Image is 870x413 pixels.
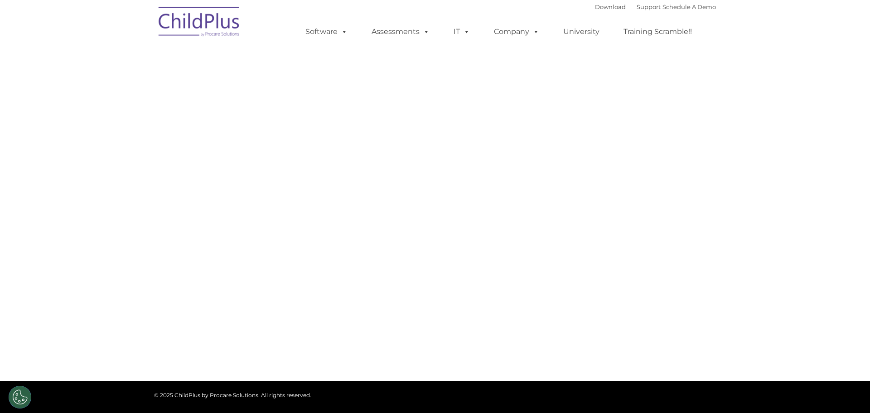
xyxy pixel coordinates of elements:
[595,3,716,10] font: |
[637,3,661,10] a: Support
[362,23,439,41] a: Assessments
[9,386,31,408] button: Cookies Settings
[595,3,626,10] a: Download
[296,23,357,41] a: Software
[554,23,609,41] a: University
[154,392,311,398] span: © 2025 ChildPlus by Procare Solutions. All rights reserved.
[154,0,245,46] img: ChildPlus by Procare Solutions
[614,23,701,41] a: Training Scramble!!
[445,23,479,41] a: IT
[485,23,548,41] a: Company
[662,3,716,10] a: Schedule A Demo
